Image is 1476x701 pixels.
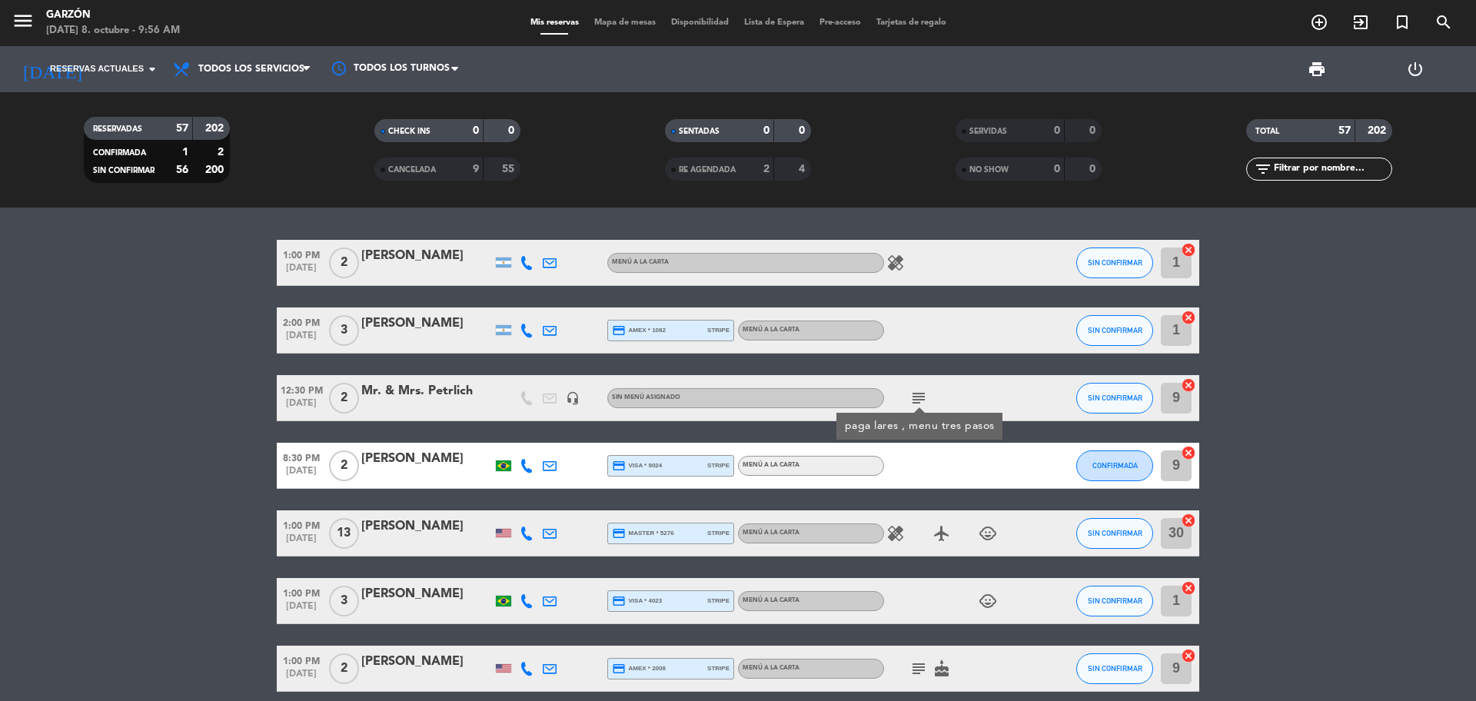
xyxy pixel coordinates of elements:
span: TOTAL [1255,128,1279,135]
i: child_care [979,524,997,543]
span: master * 5276 [612,527,674,540]
i: credit_card [612,594,626,608]
strong: 202 [1368,125,1389,136]
strong: 0 [763,125,770,136]
span: [DATE] [277,398,326,416]
span: Sin menú asignado [612,394,680,400]
img: close.png [1182,379,1195,392]
span: [DATE] [277,669,326,686]
span: SIN CONFIRMAR [1088,394,1142,402]
span: Todos los servicios [198,64,304,75]
div: [PERSON_NAME] [361,584,492,604]
div: [PERSON_NAME] [361,652,492,672]
span: [DATE] [277,263,326,281]
span: stripe [707,596,730,606]
strong: 0 [1089,164,1099,174]
span: visa * 4023 [612,594,662,608]
button: SIN CONFIRMAR [1076,653,1153,684]
button: CONFIRMADA [1076,450,1153,481]
span: SERVIDAS [969,128,1007,135]
div: paga lares , menu tres pasos [845,418,995,434]
div: [PERSON_NAME] [361,449,492,469]
span: Disponibilidad [663,18,736,27]
span: Reservas actuales [50,62,144,76]
strong: 57 [1338,125,1351,136]
button: SIN CONFIRMAR [1076,586,1153,616]
span: Mapa de mesas [587,18,663,27]
img: close.png [1182,447,1195,460]
strong: 0 [799,125,808,136]
strong: 0 [1089,125,1099,136]
span: stripe [707,325,730,335]
span: Mis reservas [523,18,587,27]
span: MENÚ A LA CARTA [743,597,799,603]
span: amex * 1082 [612,324,666,337]
i: subject [909,389,928,407]
span: 2 [329,653,359,684]
i: menu [12,9,35,32]
span: amex * 2008 [612,662,666,676]
span: [DATE] [277,466,326,483]
span: 3 [329,315,359,346]
span: MENÚ A LA CARTA [743,327,799,333]
strong: 9 [473,164,479,174]
i: subject [909,659,928,678]
strong: 57 [176,123,188,134]
span: MENÚ A LA CARTA [743,530,799,536]
div: Garzón [46,8,180,23]
i: filter_list [1254,160,1272,178]
i: credit_card [612,459,626,473]
button: SIN CONFIRMAR [1076,315,1153,346]
i: add_circle_outline [1310,13,1328,32]
strong: 1 [182,147,188,158]
div: [PERSON_NAME] [361,517,492,537]
button: SIN CONFIRMAR [1076,383,1153,414]
span: SENTADAS [679,128,720,135]
input: Filtrar por nombre... [1272,161,1391,178]
i: turned_in_not [1393,13,1411,32]
i: headset_mic [566,391,580,405]
span: 1:00 PM [277,245,326,263]
span: CHECK INS [388,128,430,135]
span: SIN CONFIRMAR [1088,326,1142,334]
strong: 0 [508,125,517,136]
strong: 55 [502,164,517,174]
span: MENÚ A LA CARTA [612,259,669,265]
span: 8:30 PM [277,448,326,466]
span: SIN CONFIRMAR [93,167,155,174]
span: 1:00 PM [277,583,326,601]
i: cake [932,659,951,678]
span: 2 [329,450,359,481]
i: child_care [979,592,997,610]
span: 1:00 PM [277,651,326,669]
img: close.png [1182,244,1195,257]
span: stripe [707,663,730,673]
span: SIN CONFIRMAR [1088,258,1142,267]
div: LOG OUT [1366,46,1464,92]
span: stripe [707,528,730,538]
i: arrow_drop_down [143,60,161,78]
span: RE AGENDADA [679,166,736,174]
span: RESERVADAS [93,125,142,133]
span: [DATE] [277,601,326,619]
i: credit_card [612,527,626,540]
i: credit_card [612,324,626,337]
img: close.png [1182,311,1195,324]
span: CANCELADA [388,166,436,174]
strong: 0 [1054,164,1060,174]
button: SIN CONFIRMAR [1076,518,1153,549]
span: Tarjetas de regalo [869,18,954,27]
span: [DATE] [277,533,326,551]
span: MENÚ A LA CARTA [743,665,799,671]
span: Lista de Espera [736,18,812,27]
i: airplanemode_active [932,524,951,543]
div: [PERSON_NAME] [361,246,492,266]
span: CONFIRMADA [93,149,146,157]
strong: 0 [1054,125,1060,136]
strong: 56 [176,164,188,175]
i: healing [886,254,905,272]
strong: 200 [205,164,227,175]
div: Mr. & Mrs. Petrlich [361,381,492,401]
span: visa * 9024 [612,459,662,473]
i: [DATE] [12,52,93,86]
